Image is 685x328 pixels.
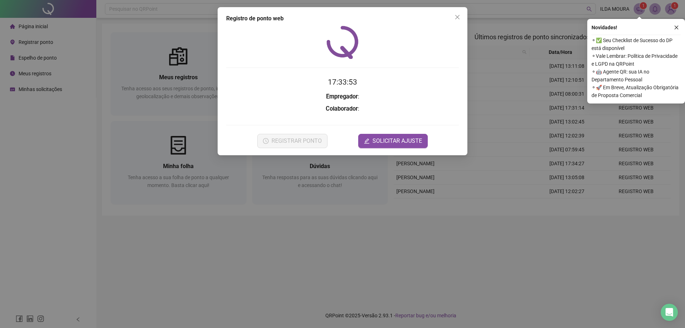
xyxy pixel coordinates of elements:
span: close [455,14,460,20]
button: Close [452,11,463,23]
span: ⚬ Vale Lembrar: Política de Privacidade e LGPD na QRPoint [592,52,681,68]
strong: Colaborador [326,105,358,112]
span: close [674,25,679,30]
h3: : [226,92,459,101]
button: editSOLICITAR AJUSTE [358,134,428,148]
strong: Empregador [326,93,358,100]
span: edit [364,138,370,144]
span: ⚬ 🤖 Agente QR: sua IA no Departamento Pessoal [592,68,681,84]
button: REGISTRAR PONTO [257,134,328,148]
time: 17:33:53 [328,78,357,86]
img: QRPoint [326,26,359,59]
span: Novidades ! [592,24,617,31]
h3: : [226,104,459,113]
div: Registro de ponto web [226,14,459,23]
span: ⚬ ✅ Seu Checklist de Sucesso do DP está disponível [592,36,681,52]
span: ⚬ 🚀 Em Breve, Atualização Obrigatória de Proposta Comercial [592,84,681,99]
span: SOLICITAR AJUSTE [372,137,422,145]
div: Open Intercom Messenger [661,304,678,321]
